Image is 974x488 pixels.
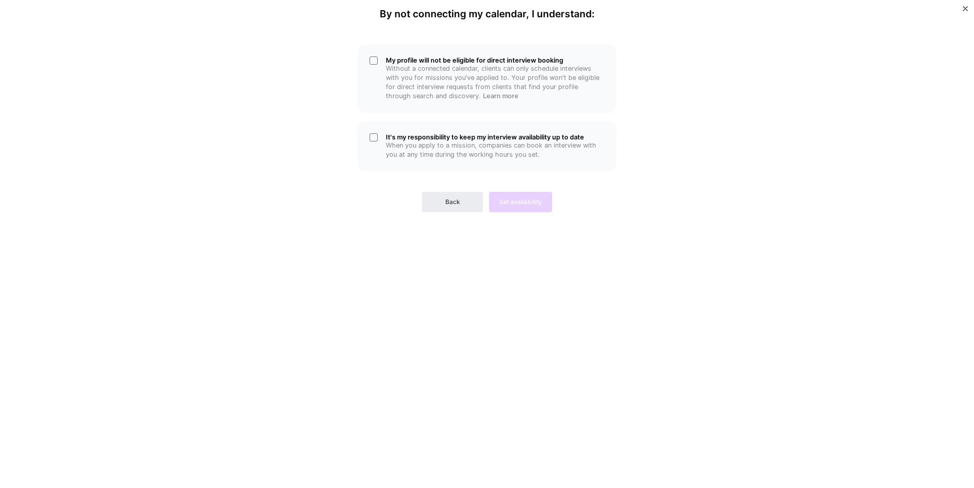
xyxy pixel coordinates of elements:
[963,6,968,17] button: Close
[386,56,604,64] h5: My profile will not be eligible for direct interview booking
[445,197,460,207] span: Back
[386,133,604,141] h5: It's my responsibility to keep my interview availability up to date
[386,141,604,159] p: When you apply to a mission, companies can book an interview with you at any time during the work...
[386,64,604,101] p: Without a connected calendar, clients can only schedule interviews with you for missions you've a...
[380,8,595,20] h4: By not connecting my calendar, I understand:
[483,92,519,100] a: Learn more
[422,192,483,212] button: Back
